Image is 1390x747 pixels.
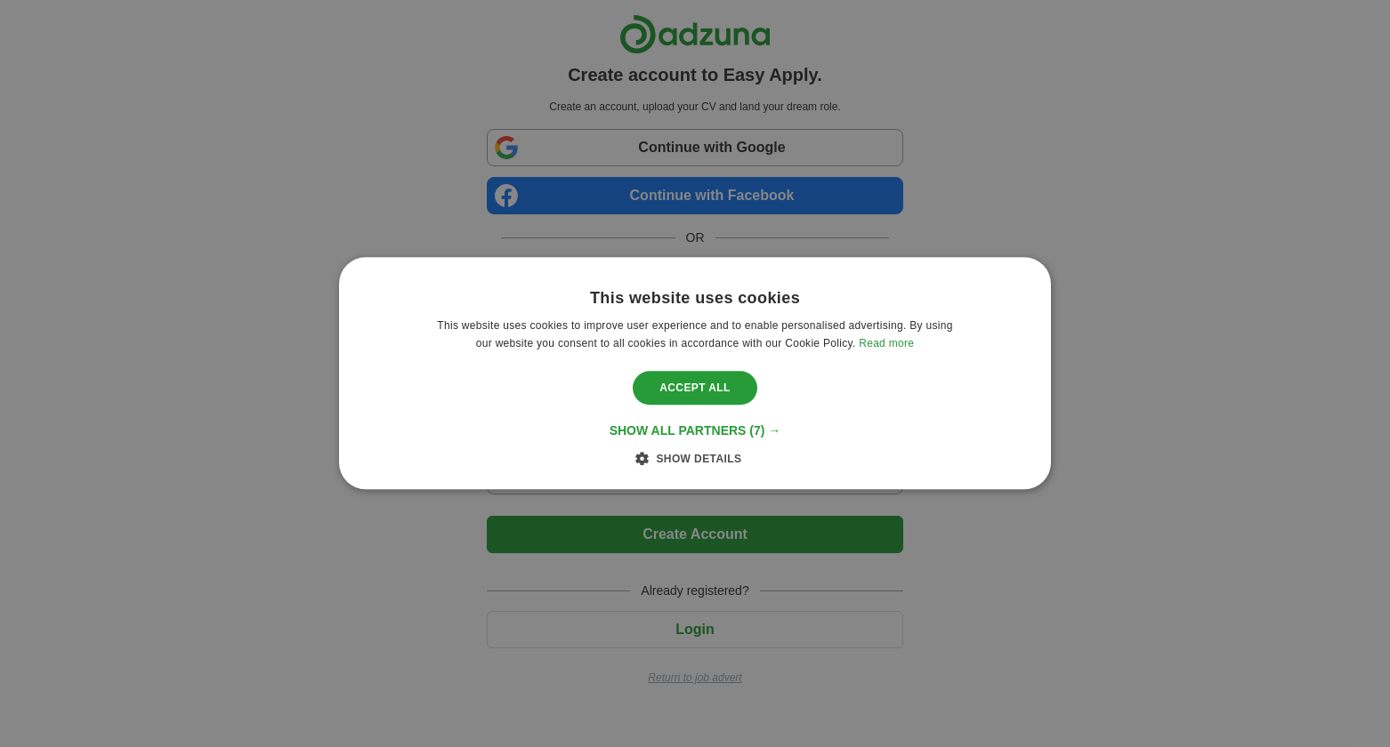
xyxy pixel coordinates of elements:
[859,338,914,350] a: Read more, opens a new window
[437,320,952,350] span: This website uses cookies to improve user experience and to enable personalised advertising. By u...
[610,423,781,439] div: Show all partners (7) →
[749,424,780,438] span: (7) →
[656,454,741,466] span: Show details
[649,450,742,468] div: Show details
[590,288,800,309] div: This website uses cookies
[610,424,747,438] span: Show all partners
[339,257,1051,489] div: Cookie consent dialog
[633,371,757,405] div: Accept all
